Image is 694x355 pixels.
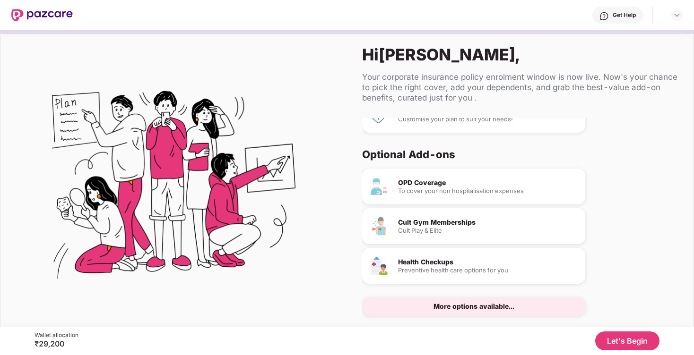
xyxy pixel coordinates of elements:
[35,339,78,348] div: ₹29,200
[613,11,636,19] div: Get Help
[370,217,389,236] img: Cult Gym Memberships
[398,259,578,265] div: Health Checkups
[398,116,578,122] div: Customise your plan to suit your needs!
[673,11,681,19] img: svg+xml;base64,PHN2ZyBpZD0iRHJvcGRvd24tMzJ4MzIiIHhtbG5zPSJodHRwOi8vd3d3LnczLm9yZy8yMDAwL3N2ZyIgd2...
[11,9,73,21] img: New Pazcare Logo
[362,148,671,161] div: Optional Add-ons
[35,331,78,339] div: Wallet allocation
[362,45,678,64] div: Hi [PERSON_NAME] ,
[362,72,678,103] div: Your corporate insurance policy enrolment window is now live. Now's your chance to pick the right...
[398,219,578,226] div: Cult Gym Memberships
[398,179,578,186] div: OPD Coverage
[398,188,578,194] div: To cover your non hospitalisation expenses
[434,303,514,310] div: More options available...
[370,256,389,275] img: Health Checkups
[52,67,295,310] img: Flex Benefits Illustration
[595,331,659,350] button: Let's Begin
[599,11,609,21] img: svg+xml;base64,PHN2ZyBpZD0iSGVscC0zMngzMiIgeG1sbnM9Imh0dHA6Ly93d3cudzMub3JnLzIwMDAvc3ZnIiB3aWR0aD...
[370,177,389,196] img: OPD Coverage
[398,228,578,234] div: Cult Play & Elite
[398,267,578,273] div: Preventive health care options for you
